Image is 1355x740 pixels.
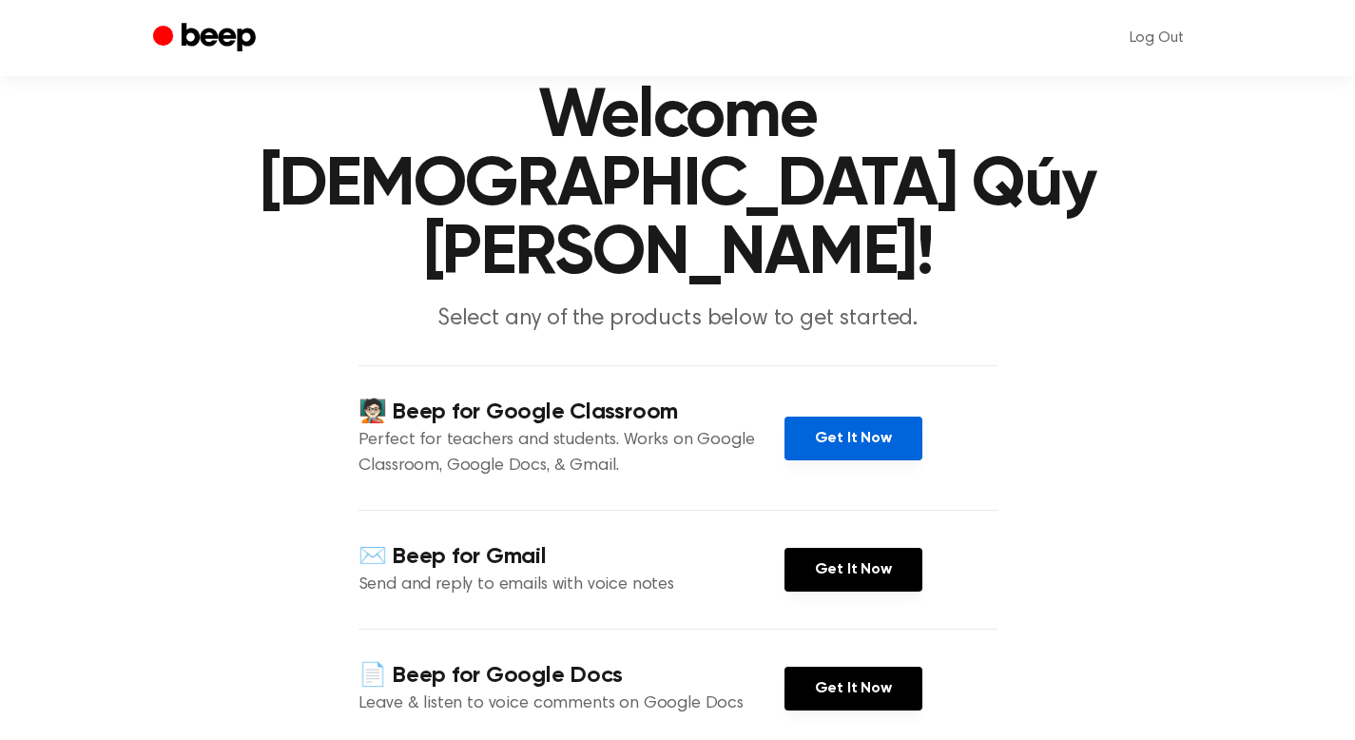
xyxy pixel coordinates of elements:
[358,428,784,479] p: Perfect for teachers and students. Works on Google Classroom, Google Docs, & Gmail.
[1111,15,1203,61] a: Log Out
[358,660,784,691] h4: 📄 Beep for Google Docs
[153,20,261,57] a: Beep
[358,691,784,717] p: Leave & listen to voice comments on Google Docs
[358,573,784,598] p: Send and reply to emails with voice notes
[191,83,1165,288] h1: Welcome [DEMOGRAPHIC_DATA] Qúy [PERSON_NAME]!
[358,397,784,428] h4: 🧑🏻‍🏫 Beep for Google Classroom
[313,303,1043,335] p: Select any of the products below to get started.
[784,417,922,460] a: Get It Now
[784,548,922,592] a: Get It Now
[784,667,922,711] a: Get It Now
[358,541,784,573] h4: ✉️ Beep for Gmail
